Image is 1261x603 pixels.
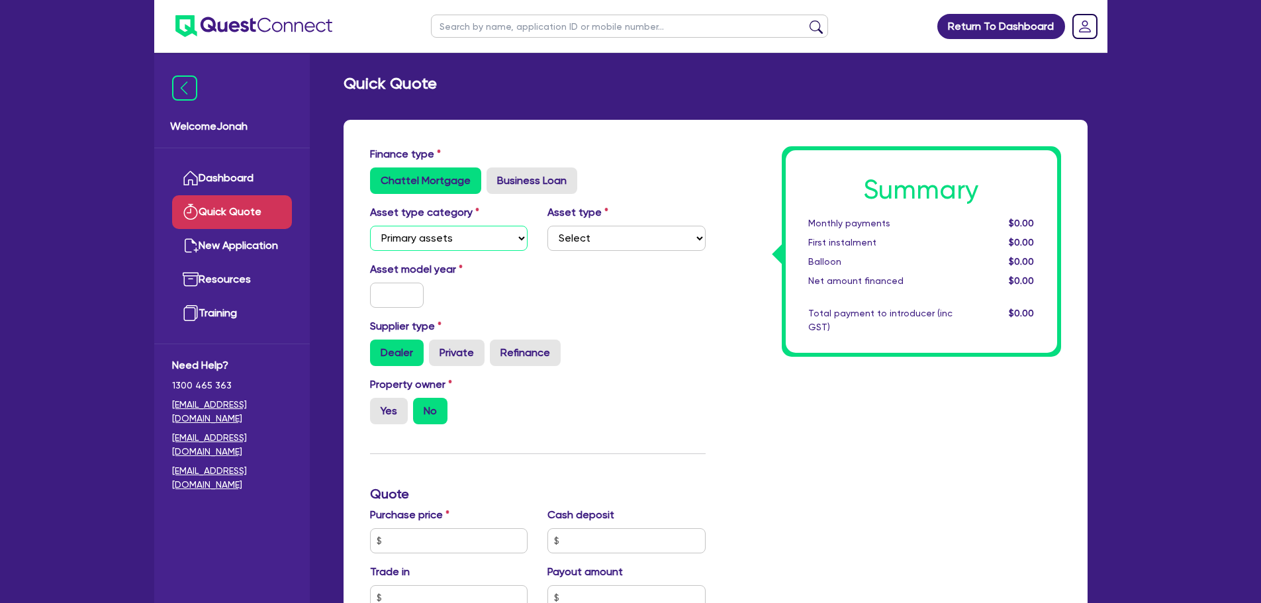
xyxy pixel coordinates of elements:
[798,274,962,288] div: Net amount financed
[370,340,424,366] label: Dealer
[490,340,561,366] label: Refinance
[172,229,292,263] a: New Application
[172,379,292,393] span: 1300 465 363
[431,15,828,38] input: Search by name, application ID or mobile number...
[183,305,199,321] img: training
[370,167,481,194] label: Chattel Mortgage
[370,318,442,334] label: Supplier type
[360,261,538,277] label: Asset model year
[798,216,962,230] div: Monthly payments
[370,507,449,523] label: Purchase price
[1009,237,1034,248] span: $0.00
[547,507,614,523] label: Cash deposit
[172,431,292,459] a: [EMAIL_ADDRESS][DOMAIN_NAME]
[370,146,441,162] label: Finance type
[370,486,706,502] h3: Quote
[370,564,410,580] label: Trade in
[172,398,292,426] a: [EMAIL_ADDRESS][DOMAIN_NAME]
[172,195,292,229] a: Quick Quote
[808,174,1035,206] h1: Summary
[370,398,408,424] label: Yes
[547,564,623,580] label: Payout amount
[1009,218,1034,228] span: $0.00
[798,306,962,334] div: Total payment to introducer (inc GST)
[172,75,197,101] img: icon-menu-close
[413,398,447,424] label: No
[183,204,199,220] img: quick-quote
[1009,308,1034,318] span: $0.00
[170,118,294,134] span: Welcome Jonah
[183,238,199,254] img: new-application
[344,74,437,93] h2: Quick Quote
[172,357,292,373] span: Need Help?
[487,167,577,194] label: Business Loan
[937,14,1065,39] a: Return To Dashboard
[1009,256,1034,267] span: $0.00
[172,297,292,330] a: Training
[370,205,479,220] label: Asset type category
[1009,275,1034,286] span: $0.00
[370,377,452,393] label: Property owner
[798,236,962,250] div: First instalment
[175,15,332,37] img: quest-connect-logo-blue
[172,464,292,492] a: [EMAIL_ADDRESS][DOMAIN_NAME]
[1068,9,1102,44] a: Dropdown toggle
[172,162,292,195] a: Dashboard
[172,263,292,297] a: Resources
[798,255,962,269] div: Balloon
[429,340,485,366] label: Private
[183,271,199,287] img: resources
[547,205,608,220] label: Asset type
